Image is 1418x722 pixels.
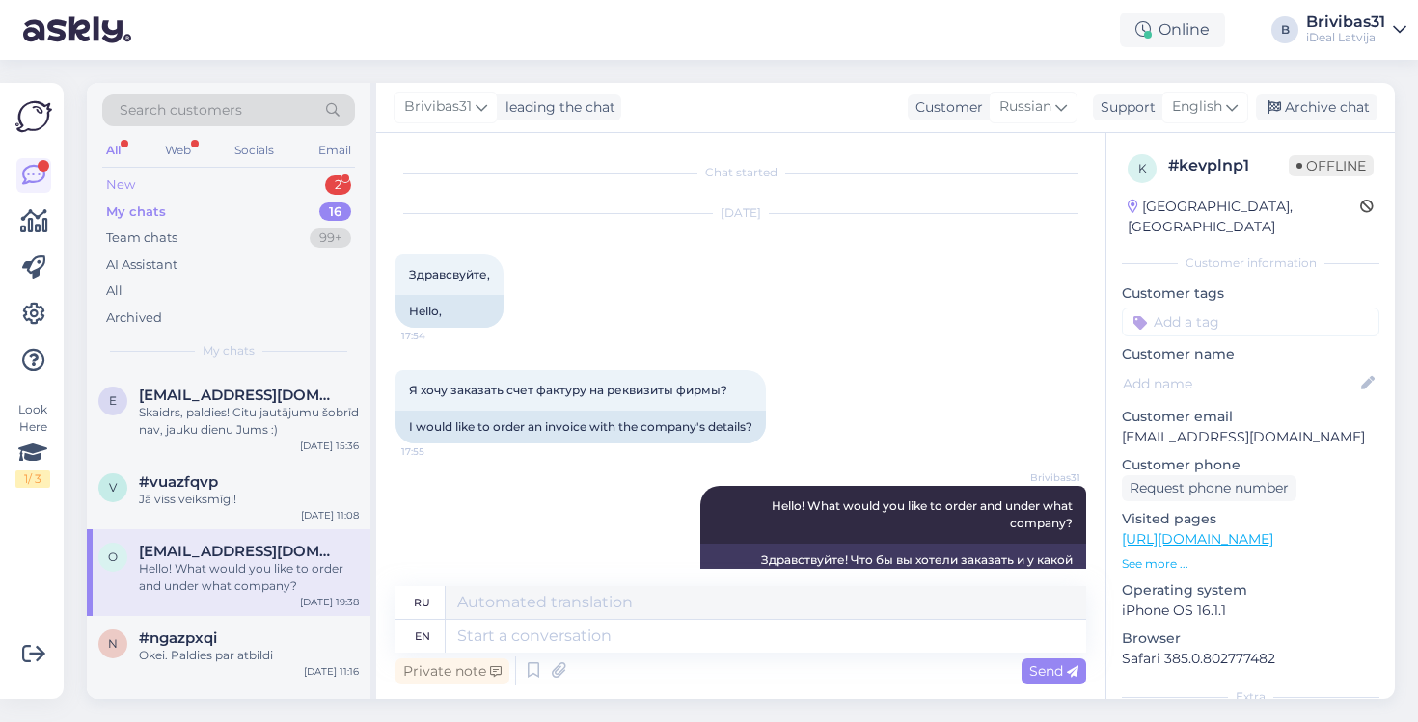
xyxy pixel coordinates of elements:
span: #vuazfqvp [139,473,218,491]
div: ru [414,586,430,619]
div: Jā viss veiksmīgi! [139,491,359,508]
div: Brivibas31 [1306,14,1385,30]
div: leading the chat [498,97,615,118]
p: Operating system [1122,580,1379,601]
div: Look Here [15,401,50,488]
span: 17:55 [401,444,474,459]
div: New [106,175,135,195]
div: iDeal Latvija [1306,30,1385,45]
span: Offline [1289,155,1374,176]
div: Archived [106,308,162,328]
div: AI Assistant [106,255,177,275]
div: Request phone number [1122,475,1296,501]
div: Support [1093,97,1156,118]
span: Здравсвуйте, [409,267,490,281]
p: iPhone OS 16.1.1 [1122,601,1379,621]
div: [DATE] 19:38 [300,595,359,609]
div: 2 [325,175,351,195]
input: Add a tag [1122,308,1379,336]
p: Safari 385.0.802777482 [1122,649,1379,669]
span: Search customers [120,100,242,120]
p: Customer tags [1122,283,1379,304]
div: en [415,620,430,653]
span: v [109,480,117,495]
span: oksanaauzinia@gmail.com [139,543,340,560]
div: B [1271,16,1298,43]
div: Team chats [106,228,177,248]
div: Private note [395,658,509,684]
div: Customer information [1122,254,1379,272]
span: erecickis@gmail.com [139,387,340,404]
div: My chats [106,202,166,222]
div: [DATE] 11:16 [304,664,359,679]
div: 1 / 3 [15,470,50,488]
div: # kevplnp1 [1168,154,1289,177]
div: Archive chat [1256,94,1377,120]
div: Hello! What would you like to order and under what company? [139,560,359,595]
div: I would like to order an invoice with the company's details? [395,411,766,443]
div: [DATE] [395,204,1086,222]
div: [DATE] 15:36 [300,439,359,453]
span: k [1138,161,1147,175]
div: [GEOGRAPHIC_DATA], [GEOGRAPHIC_DATA] [1128,197,1360,237]
span: Russian [999,96,1051,118]
span: Send [1029,662,1078,680]
a: [URL][DOMAIN_NAME] [1122,530,1273,548]
input: Add name [1123,373,1357,394]
div: Skaidrs, paldies! Citu jautājumu šobrīd nav, jauku dienu Jums :) [139,404,359,439]
div: Online [1120,13,1225,47]
div: Customer [908,97,983,118]
div: Socials [231,138,278,163]
div: Здравствуйте! Что бы вы хотели заказать и у какой компании? [700,544,1086,594]
p: Browser [1122,628,1379,649]
div: All [106,281,123,301]
a: Brivibas31iDeal Latvija [1306,14,1406,45]
div: Hello, [395,295,504,328]
span: o [108,549,118,564]
p: See more ... [1122,555,1379,573]
p: Customer email [1122,407,1379,427]
div: [DATE] 11:08 [301,508,359,522]
p: Visited pages [1122,509,1379,529]
span: n [108,636,118,651]
span: Я хочу заказать счет фактуру на реквизиты фирмы? [409,383,727,397]
div: Web [161,138,195,163]
span: #ngazpxqi [139,629,217,647]
div: 16 [319,202,351,222]
div: 99+ [310,228,351,248]
p: Customer name [1122,344,1379,364]
p: [EMAIL_ADDRESS][DOMAIN_NAME] [1122,427,1379,447]
span: My chats [203,342,255,360]
div: Chat started [395,164,1086,181]
span: e [109,393,117,408]
div: All [102,138,124,163]
div: Okei. Paldies par atbildi [139,647,359,664]
div: Extra [1122,688,1379,706]
span: Brivibas31 [404,96,472,118]
p: Customer phone [1122,455,1379,475]
span: English [1172,96,1222,118]
img: Askly Logo [15,98,52,135]
span: Hello! What would you like to order and under what company? [772,498,1076,530]
span: 17:54 [401,329,474,343]
div: Email [314,138,355,163]
span: Brivibas31 [1008,470,1080,485]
